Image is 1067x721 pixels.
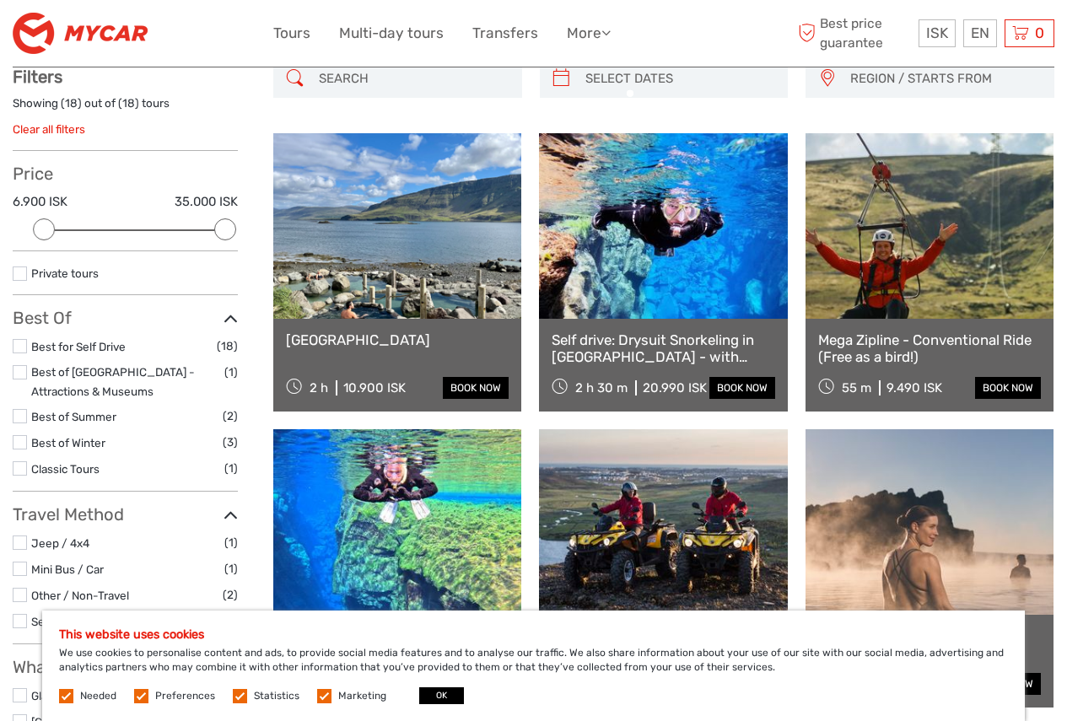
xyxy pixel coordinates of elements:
a: Multi-day tours [339,21,444,46]
a: Tours [273,21,310,46]
span: (1) [224,363,238,382]
span: (3) [223,433,238,452]
h3: Travel Method [13,504,238,525]
a: Other / Non-Travel [31,589,129,602]
a: Clear all filters [13,122,85,136]
button: REGION / STARTS FROM [843,65,1046,93]
h3: What do you want to see? [13,657,238,677]
label: Preferences [155,689,215,703]
a: More [567,21,611,46]
a: Best of Summer [31,410,116,423]
p: We're away right now. Please check back later! [24,30,191,43]
h3: Best Of [13,308,238,328]
h5: This website uses cookies [59,627,1008,642]
div: 20.990 ISK [643,380,707,395]
span: 2 h 30 m [575,380,628,395]
img: 3195-1797b0cd-02a8-4b19-8eb3-e1b3e2a469b3_logo_small.png [13,13,148,54]
a: book now [709,377,775,399]
span: (1) [224,559,238,578]
a: Mini Bus / Car [31,562,104,576]
span: Best price guarantee [794,14,914,51]
a: Transfers [472,21,538,46]
label: 35.000 ISK [175,193,238,211]
a: book now [443,377,509,399]
label: 18 [65,95,78,111]
a: book now [975,377,1041,399]
a: Best of [GEOGRAPHIC_DATA] - Attractions & Museums [31,365,195,398]
span: (1) [224,459,238,478]
a: Classic Tours [31,462,100,476]
a: [GEOGRAPHIC_DATA] [286,331,509,348]
label: 18 [122,95,135,111]
span: 55 m [842,380,871,395]
span: 2 h [310,380,328,395]
a: Self-Drive [31,615,84,628]
input: SELECT DATES [579,64,780,94]
a: Glaciers [31,689,73,702]
a: Self drive: Drysuit Snorkeling in [GEOGRAPHIC_DATA] - with underwater photos [552,331,774,366]
span: (18) [217,336,238,356]
label: Statistics [254,689,299,703]
input: SEARCH [312,64,514,94]
a: Private tours [31,266,99,280]
label: Needed [80,689,116,703]
a: Mega Zipline - Conventional Ride (Free as a bird!) [818,331,1041,366]
a: Best of Winter [31,436,105,449]
h3: Price [13,164,238,184]
label: 6.900 ISK [13,193,67,211]
span: (2) [223,585,238,605]
div: EN [963,19,997,47]
label: Marketing [338,689,386,703]
span: (2) [223,406,238,426]
strong: Filters [13,67,62,87]
div: We use cookies to personalise content and ads, to provide social media features and to analyse ou... [42,611,1025,721]
div: 10.900 ISK [343,380,406,395]
a: Jeep / 4x4 [31,536,89,550]
a: Best for Self Drive [31,340,126,353]
span: 0 [1032,24,1047,41]
span: ISK [926,24,948,41]
span: (1) [224,533,238,552]
div: Showing ( ) out of ( ) tours [13,95,238,121]
button: Open LiveChat chat widget [194,26,214,46]
div: 9.490 ISK [886,380,942,395]
button: OK [419,687,464,704]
